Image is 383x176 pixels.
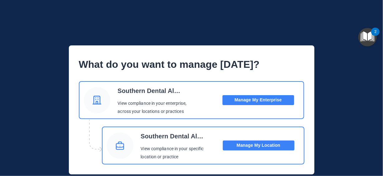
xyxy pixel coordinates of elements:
[141,153,205,161] p: location or practice
[118,100,187,108] p: View compliance in your enterprise,
[141,145,205,153] p: View compliance in your specific
[118,108,187,116] p: across your locations or practices
[223,95,294,105] button: Manage My Enterprise
[223,141,294,151] button: Manage My Location
[374,32,376,40] div: 2
[358,28,377,46] button: Open Resource Center, 2 new notifications
[79,55,304,74] p: What do you want to manage [DATE]?
[141,130,205,142] p: Southern Dental Alliance
[118,85,182,97] p: Southern Dental Alliance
